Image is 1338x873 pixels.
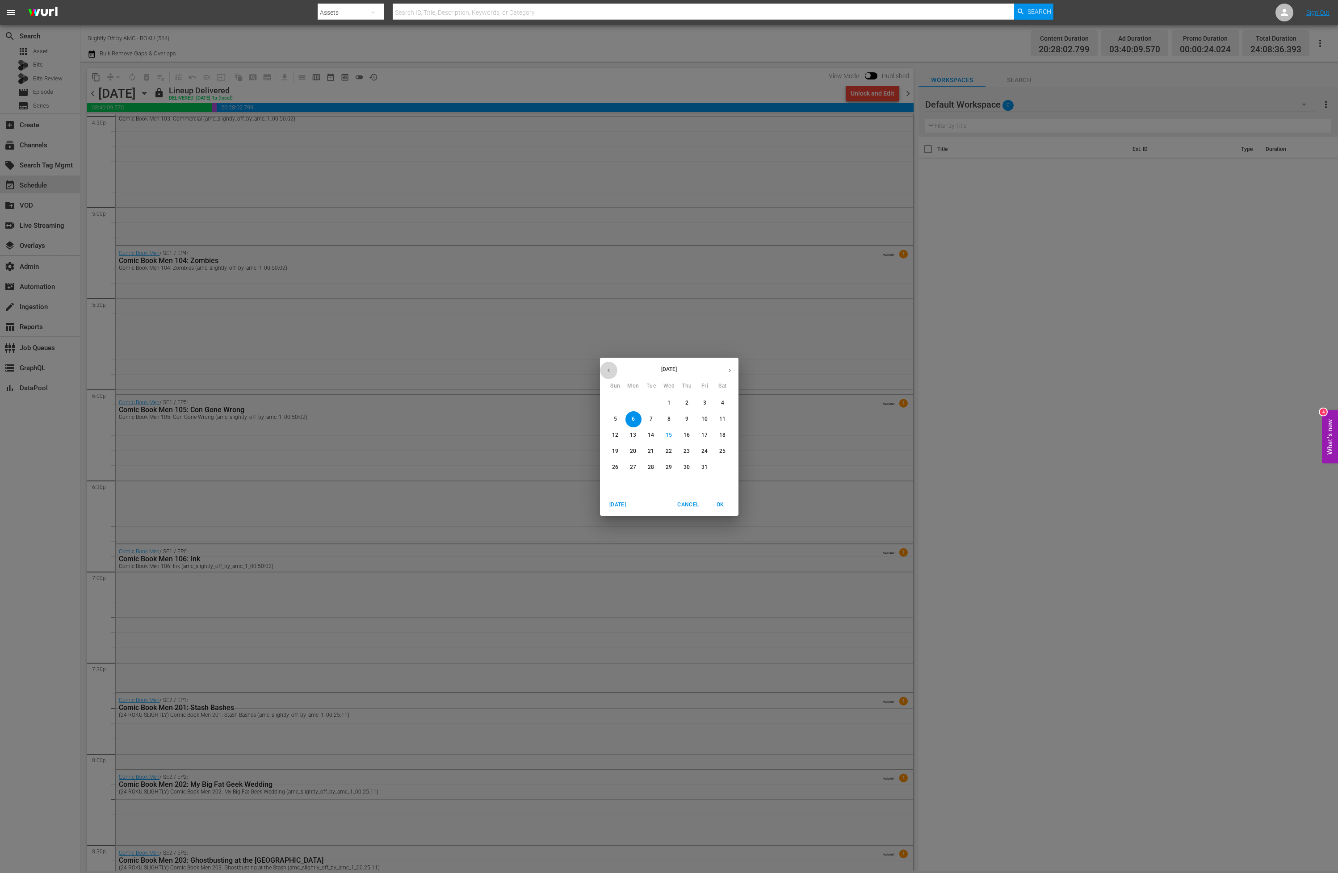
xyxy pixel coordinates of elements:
[685,415,688,423] p: 9
[648,447,654,455] p: 21
[661,443,677,459] button: 22
[679,459,695,476] button: 30
[614,415,617,423] p: 5
[721,399,724,407] p: 4
[674,497,702,512] button: Cancel
[666,431,672,439] p: 15
[719,431,726,439] p: 18
[608,443,624,459] button: 19
[715,382,731,391] span: Sat
[706,497,735,512] button: OK
[667,399,671,407] p: 1
[608,459,624,476] button: 26
[715,427,731,443] button: 18
[608,382,624,391] span: Sun
[625,443,642,459] button: 20
[715,411,731,427] button: 11
[604,497,632,512] button: [DATE]
[643,382,659,391] span: Tue
[715,443,731,459] button: 25
[684,431,690,439] p: 16
[648,431,654,439] p: 14
[650,415,653,423] p: 7
[697,395,713,411] button: 3
[625,411,642,427] button: 6
[667,415,671,423] p: 8
[608,411,624,427] button: 5
[1322,410,1338,463] button: Open Feedback Widget
[643,411,659,427] button: 7
[661,427,677,443] button: 15
[701,415,708,423] p: 10
[679,443,695,459] button: 23
[679,411,695,427] button: 9
[643,459,659,476] button: 28
[608,427,624,443] button: 12
[1028,4,1051,20] span: Search
[625,427,642,443] button: 13
[666,464,672,471] p: 29
[617,365,721,373] p: [DATE]
[701,431,708,439] p: 17
[643,443,659,459] button: 21
[719,447,726,455] p: 25
[5,7,16,18] span: menu
[625,459,642,476] button: 27
[661,395,677,411] button: 1
[697,459,713,476] button: 31
[703,399,706,407] p: 3
[701,447,708,455] p: 24
[679,427,695,443] button: 16
[697,443,713,459] button: 24
[685,399,688,407] p: 2
[643,427,659,443] button: 14
[666,447,672,455] p: 22
[630,447,636,455] p: 20
[684,447,690,455] p: 23
[648,464,654,471] p: 28
[607,500,629,510] span: [DATE]
[612,447,618,455] p: 19
[701,464,708,471] p: 31
[1320,408,1327,415] div: 4
[625,382,642,391] span: Mon
[697,411,713,427] button: 10
[684,464,690,471] p: 30
[677,500,699,510] span: Cancel
[661,382,677,391] span: Wed
[612,431,618,439] p: 12
[661,411,677,427] button: 8
[679,382,695,391] span: Thu
[661,459,677,476] button: 29
[632,415,635,423] p: 6
[697,427,713,443] button: 17
[719,415,726,423] p: 11
[612,464,618,471] p: 26
[715,395,731,411] button: 4
[630,464,636,471] p: 27
[21,2,64,23] img: ans4CAIJ8jUAAAAAAAAAAAAAAAAAAAAAAAAgQb4GAAAAAAAAAAAAAAAAAAAAAAAAJMjXAAAAAAAAAAAAAAAAAAAAAAAAgAT5G...
[710,500,731,510] span: OK
[679,395,695,411] button: 2
[630,431,636,439] p: 13
[697,382,713,391] span: Fri
[1306,9,1330,16] a: Sign Out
